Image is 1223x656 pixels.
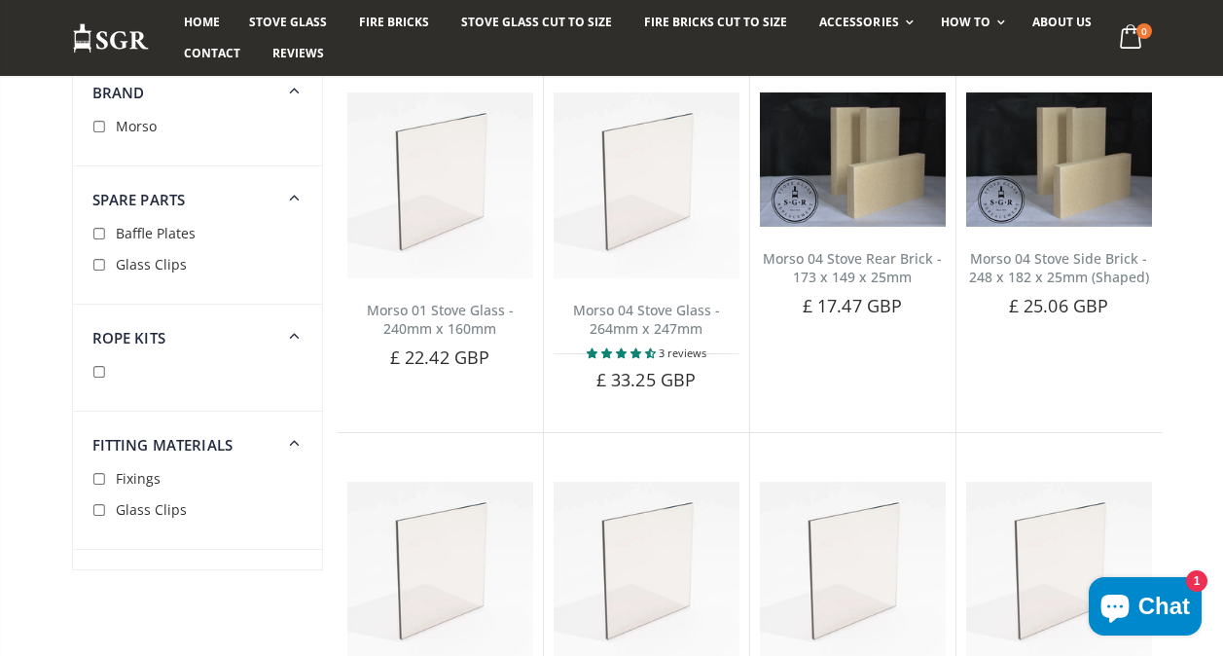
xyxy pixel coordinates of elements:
[760,92,946,227] img: Morso 04 Stove Rear Brick
[1018,7,1106,38] a: About us
[272,45,324,61] span: Reviews
[169,7,234,38] a: Home
[659,346,706,360] span: 3 reviews
[926,7,1015,38] a: How To
[234,7,342,38] a: Stove Glass
[92,328,165,347] span: Rope Kits
[72,22,150,55] img: Stove Glass Replacement
[344,7,444,38] a: Fire Bricks
[461,14,612,30] span: Stove Glass Cut To Size
[116,117,157,135] span: Morso
[941,14,990,30] span: How To
[92,435,234,455] span: Fitting Materials
[644,14,787,30] span: Fire Bricks Cut To Size
[819,14,898,30] span: Accessories
[249,14,327,30] span: Stove Glass
[116,224,196,242] span: Baffle Plates
[367,301,514,338] a: Morso 01 Stove Glass - 240mm x 160mm
[1111,19,1151,57] a: 0
[805,7,922,38] a: Accessories
[587,346,659,360] span: 4.67 stars
[1009,294,1108,317] span: £ 25.06 GBP
[1136,23,1152,39] span: 0
[1083,577,1207,640] inbox-online-store-chat: Shopify online store chat
[969,249,1149,286] a: Morso 04 Stove Side Brick - 248 x 182 x 25mm (Shaped)
[92,190,186,209] span: Spare Parts
[92,83,145,102] span: Brand
[116,500,187,519] span: Glass Clips
[1032,14,1092,30] span: About us
[803,294,902,317] span: £ 17.47 GBP
[116,469,161,488] span: Fixings
[347,92,533,278] img: Morso 01 Stove Glass
[184,45,240,61] span: Contact
[763,249,942,286] a: Morso 04 Stove Rear Brick - 173 x 149 x 25mm
[966,92,1152,227] img: Morso 04 Stove Rear Brick
[573,301,720,338] a: Morso 04 Stove Glass - 264mm x 247mm
[258,38,339,69] a: Reviews
[116,255,187,273] span: Glass Clips
[629,7,802,38] a: Fire Bricks Cut To Size
[447,7,627,38] a: Stove Glass Cut To Size
[184,14,220,30] span: Home
[554,92,739,278] img: Morso 04 replacement stove glass
[596,368,696,391] span: £ 33.25 GBP
[359,14,429,30] span: Fire Bricks
[390,346,489,369] span: £ 22.42 GBP
[169,38,255,69] a: Contact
